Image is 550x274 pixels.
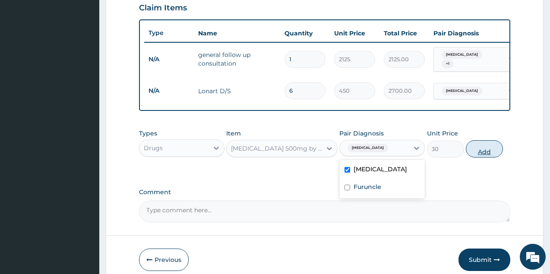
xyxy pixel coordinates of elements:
[50,82,119,169] span: We're online!
[226,129,241,138] label: Item
[142,4,162,25] div: Minimize live chat window
[330,25,379,42] th: Unit Price
[4,183,164,213] textarea: Type your message and hit 'Enter'
[348,144,388,152] span: [MEDICAL_DATA]
[139,3,187,13] h3: Claim Items
[194,82,280,100] td: Lonart D/S
[194,25,280,42] th: Name
[458,249,510,271] button: Submit
[139,189,510,196] label: Comment
[354,183,381,191] label: Furuncle
[354,165,407,173] label: [MEDICAL_DATA]
[339,129,384,138] label: Pair Diagnosis
[144,51,194,67] td: N/A
[280,25,330,42] th: Quantity
[139,130,157,137] label: Types
[466,140,503,157] button: Add
[429,25,524,42] th: Pair Diagnosis
[442,87,482,95] span: [MEDICAL_DATA]
[144,83,194,99] td: N/A
[139,249,189,271] button: Previous
[427,129,458,138] label: Unit Price
[144,144,163,152] div: Drugs
[16,43,35,65] img: d_794563401_company_1708531726252_794563401
[379,25,429,42] th: Total Price
[144,25,194,41] th: Type
[442,60,454,68] span: + 1
[45,48,145,60] div: Chat with us now
[194,46,280,72] td: general follow up consultation
[442,50,482,59] span: [MEDICAL_DATA]
[231,144,322,153] div: [MEDICAL_DATA] 500mg by 1000 (tins)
